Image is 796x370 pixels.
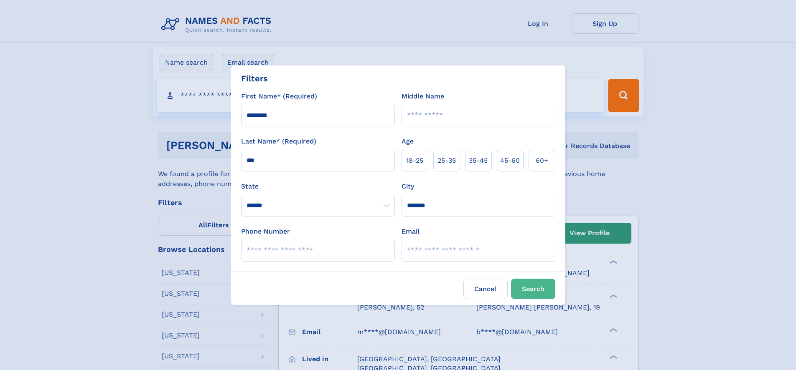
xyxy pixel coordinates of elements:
[402,227,420,237] label: Email
[241,91,317,101] label: First Name* (Required)
[536,156,548,166] span: 60+
[241,181,395,191] label: State
[241,72,268,85] div: Filters
[402,181,414,191] label: City
[500,156,520,166] span: 45‑60
[406,156,423,166] span: 18‑25
[402,136,414,146] label: Age
[241,227,290,237] label: Phone Number
[469,156,488,166] span: 35‑45
[402,91,444,101] label: Middle Name
[511,279,555,299] button: Search
[241,136,316,146] label: Last Name* (Required)
[437,156,456,166] span: 25‑35
[463,279,508,299] label: Cancel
